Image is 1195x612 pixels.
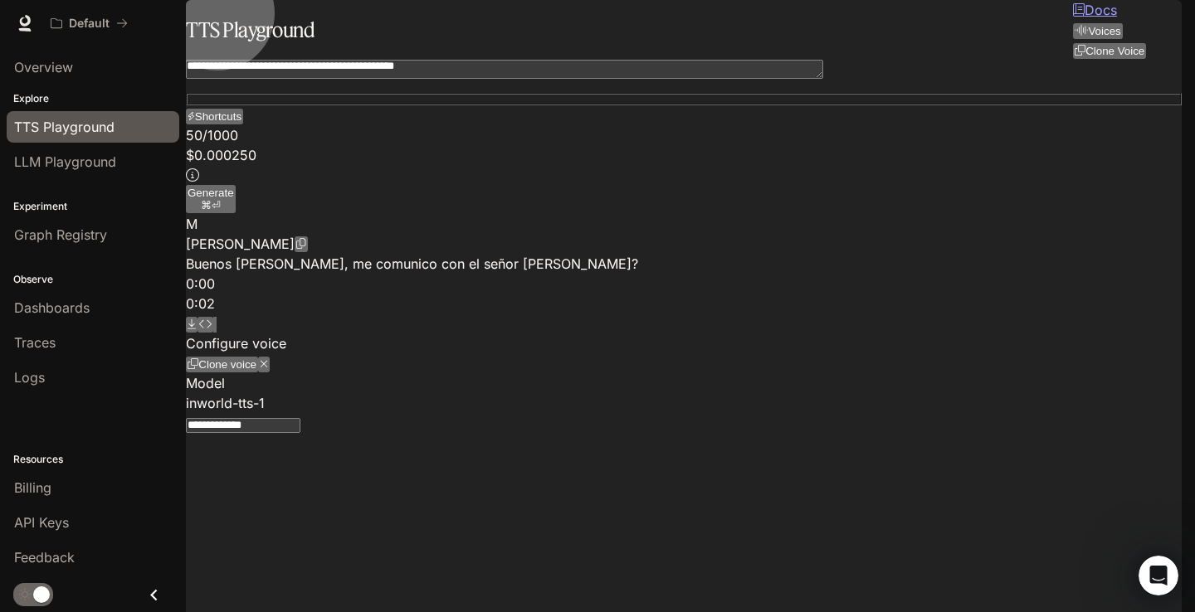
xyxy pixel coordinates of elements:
span: 0:00 [186,275,215,292]
p: $ 0.000250 [186,145,1182,165]
p: ⌘⏎ [188,199,234,211]
button: Download audio [186,317,198,333]
p: Buenos [PERSON_NAME], me comunico con el señor [PERSON_NAME]? [186,254,1182,274]
p: [PERSON_NAME] [186,234,295,254]
p: Model [186,373,1182,393]
p: Configure voice [186,333,1182,353]
span: 0:02 [186,295,215,312]
button: Generate⌘⏎ [186,185,236,213]
button: Voices [1073,23,1123,39]
p: 50 / 1000 [186,125,1182,145]
button: Clone Voice [1073,43,1146,59]
button: Shortcuts [186,109,243,124]
div: inworld-tts-1 [186,393,1182,413]
button: Inspect [198,317,213,333]
button: Copy Voice ID [295,236,308,252]
button: Clone voice [186,357,258,372]
div: M [186,214,1182,234]
p: Default [69,17,110,31]
a: Docs [1073,2,1117,18]
iframe: Intercom live chat [1139,556,1178,595]
button: All workspaces [43,7,135,40]
h1: TTS Playground [186,13,315,46]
